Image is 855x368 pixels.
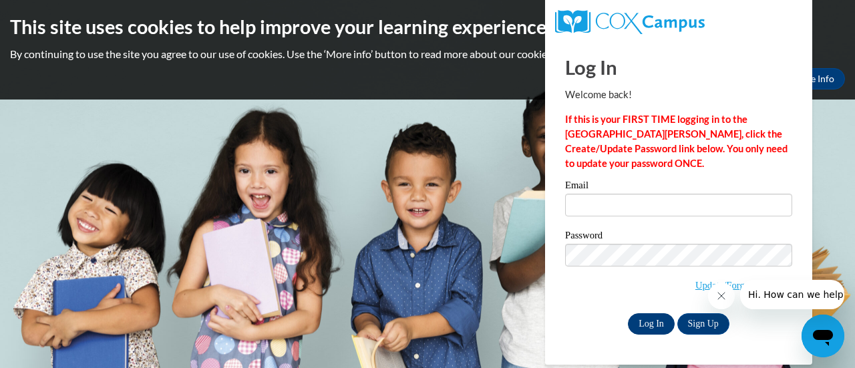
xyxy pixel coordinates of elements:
iframe: Button to launch messaging window [802,315,844,357]
label: Password [565,230,792,244]
h2: This site uses cookies to help improve your learning experience. [10,13,845,40]
p: Welcome back! [565,87,792,102]
a: More Info [782,68,845,89]
img: COX Campus [555,10,705,34]
label: Email [565,180,792,194]
p: By continuing to use the site you agree to our use of cookies. Use the ‘More info’ button to read... [10,47,845,61]
input: Log In [628,313,675,335]
iframe: Close message [708,283,735,309]
a: Update/Forgot Password [695,280,792,291]
h1: Log In [565,53,792,81]
a: Sign Up [677,313,729,335]
iframe: Message from company [740,280,844,309]
span: Hi. How can we help? [8,9,108,20]
strong: If this is your FIRST TIME logging in to the [GEOGRAPHIC_DATA][PERSON_NAME], click the Create/Upd... [565,114,788,169]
